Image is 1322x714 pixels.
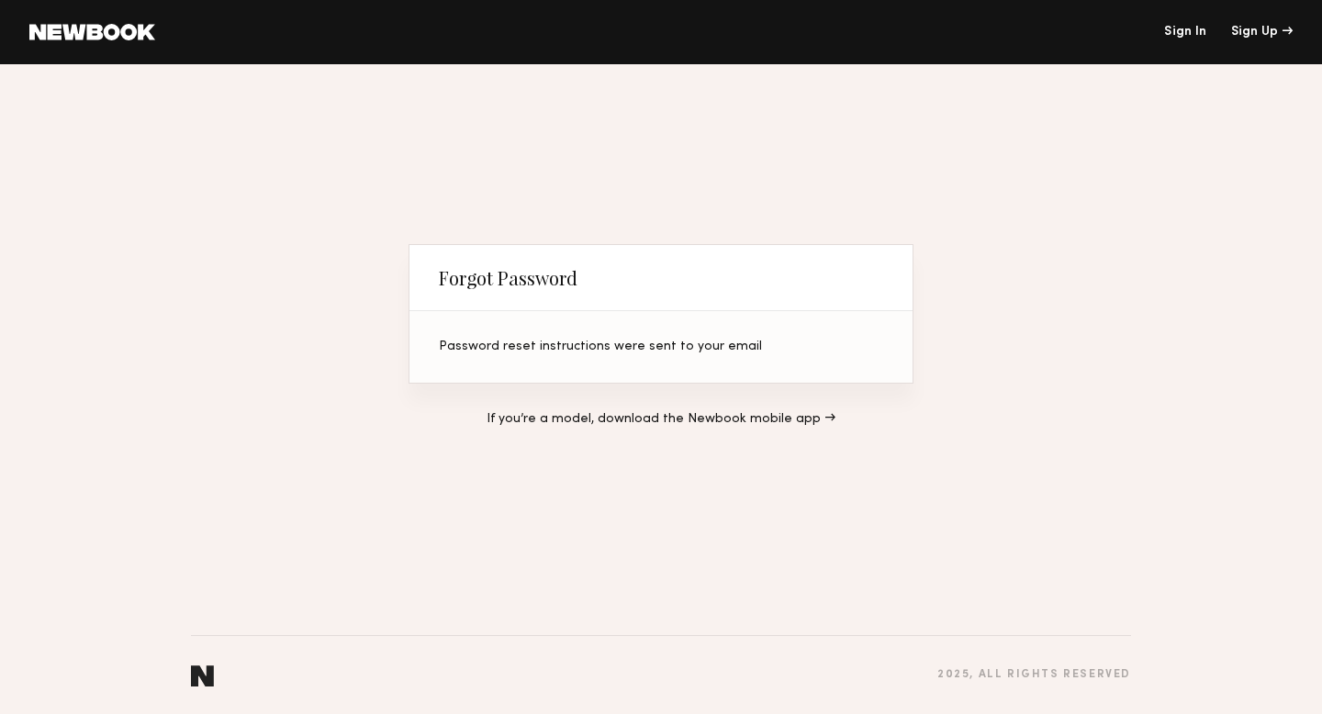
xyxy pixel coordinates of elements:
div: 2025 , all rights reserved [937,669,1131,681]
div: Forgot Password [439,267,577,289]
div: Password reset instructions were sent to your email [439,340,883,353]
a: If you’re a model, download the Newbook mobile app → [487,413,835,426]
a: Sign In [1164,26,1206,39]
div: Sign Up [1231,26,1293,39]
